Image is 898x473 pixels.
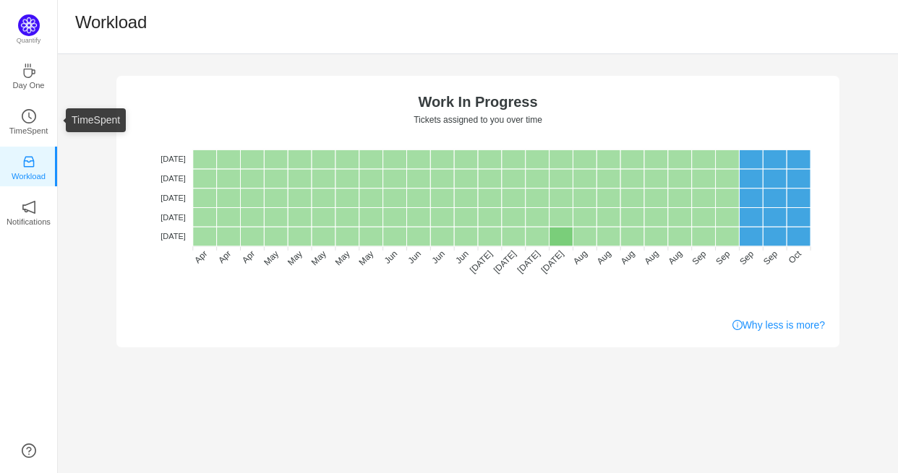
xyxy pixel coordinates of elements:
img: Quantify [18,14,40,36]
a: icon: coffeeDay One [22,68,36,82]
p: Day One [12,79,44,92]
h1: Workload [75,12,147,33]
tspan: Sep [737,248,756,266]
p: Workload [12,170,46,183]
tspan: Apr [192,248,209,265]
tspan: Oct [787,248,804,266]
tspan: May [309,248,328,267]
p: TimeSpent [9,124,48,137]
tspan: May [286,248,304,267]
tspan: [DATE] [492,248,518,275]
a: icon: inboxWorkload [22,159,36,173]
a: Why less is more? [732,318,825,333]
tspan: Sep [690,248,708,266]
tspan: [DATE] [539,248,566,275]
a: icon: clock-circleTimeSpent [22,113,36,128]
i: icon: info-circle [732,320,743,330]
tspan: Sep [761,248,779,266]
a: icon: question-circle [22,443,36,458]
tspan: [DATE] [161,194,186,202]
tspan: Aug [666,248,684,266]
i: icon: clock-circle [22,109,36,123]
tspan: Sep [714,248,732,266]
tspan: Jun [429,248,447,266]
tspan: Jun [382,248,400,266]
text: Work In Progress [418,94,537,110]
a: icon: notificationNotifications [22,204,36,219]
tspan: [DATE] [468,248,495,275]
tspan: Aug [643,248,661,266]
tspan: [DATE] [516,248,542,275]
p: Quantify [17,36,41,46]
tspan: Apr [240,248,257,265]
tspan: Aug [595,248,613,266]
tspan: [DATE] [161,213,186,222]
tspan: May [357,248,376,267]
tspan: [DATE] [161,232,186,240]
tspan: Jun [453,248,471,266]
i: icon: coffee [22,64,36,78]
i: icon: notification [22,200,36,214]
tspan: Aug [571,248,589,266]
tspan: Jun [406,248,424,266]
tspan: [DATE] [161,174,186,183]
tspan: Apr [216,248,233,265]
i: icon: inbox [22,155,36,169]
p: Notifications [7,215,51,228]
tspan: [DATE] [161,155,186,163]
tspan: Aug [619,248,637,266]
text: Tickets assigned to you over time [414,115,542,125]
tspan: May [262,248,281,267]
tspan: May [333,248,352,267]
